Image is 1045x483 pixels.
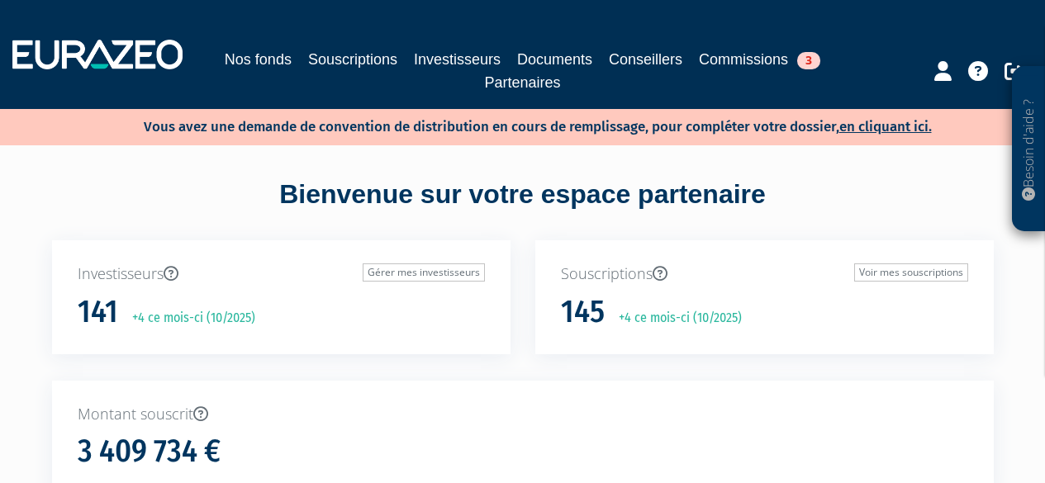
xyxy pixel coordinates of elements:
a: Investisseurs [414,48,501,71]
p: Souscriptions [561,263,968,285]
p: Montant souscrit [78,404,968,425]
h1: 141 [78,295,118,329]
a: Partenaires [484,71,560,94]
a: Nos fonds [225,48,292,71]
p: Investisseurs [78,263,485,285]
a: Voir mes souscriptions [854,263,968,282]
h1: 3 409 734 € [78,434,221,469]
div: Bienvenue sur votre espace partenaire [40,176,1006,240]
img: 1732889491-logotype_eurazeo_blanc_rvb.png [12,40,183,69]
p: Vous avez une demande de convention de distribution en cours de remplissage, pour compléter votre... [96,113,932,137]
a: Souscriptions [308,48,397,71]
a: Gérer mes investisseurs [363,263,485,282]
span: 3 [797,52,820,69]
a: Conseillers [609,48,682,71]
a: Commissions3 [699,48,820,71]
p: +4 ce mois-ci (10/2025) [607,309,742,328]
a: en cliquant ici. [839,118,932,135]
p: +4 ce mois-ci (10/2025) [121,309,255,328]
p: Besoin d'aide ? [1019,75,1038,224]
a: Documents [517,48,592,71]
h1: 145 [561,295,605,329]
